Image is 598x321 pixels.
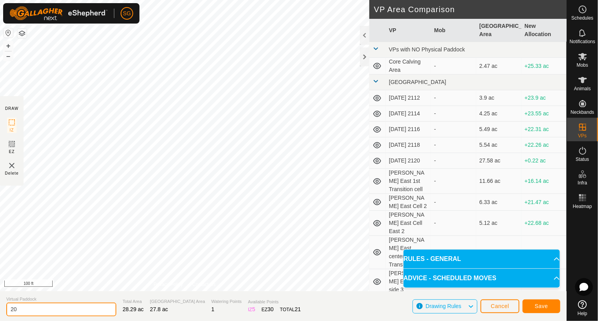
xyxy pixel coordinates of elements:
span: [GEOGRAPHIC_DATA] Area [150,298,205,305]
div: DRAW [5,106,18,111]
div: - [434,125,473,133]
a: Contact Us [193,281,216,288]
th: New Allocation [521,19,567,42]
span: Notifications [570,39,595,44]
div: EZ [262,305,274,314]
button: Save [523,299,560,313]
td: [PERSON_NAME] East Cell 2 [386,194,431,211]
span: Virtual Paddock [6,296,116,303]
td: [PERSON_NAME] East Cell East 2 [386,211,431,236]
span: Status [576,157,589,162]
div: - [434,62,473,70]
td: +22.68 ac [521,211,567,236]
span: 5 [252,306,255,312]
td: 4.25 ac [476,106,521,122]
div: TOTAL [280,305,301,314]
button: Cancel [481,299,519,313]
span: IZ [10,127,14,133]
div: - [434,248,473,257]
div: - [434,177,473,185]
td: [PERSON_NAME] East East side 3 [386,269,431,294]
span: [GEOGRAPHIC_DATA] [389,79,446,85]
span: SG [123,9,131,18]
span: Save [535,303,548,309]
button: Reset Map [4,28,13,38]
span: 1 [211,306,215,312]
h2: VP Area Comparison [374,5,567,14]
span: Animals [574,86,591,91]
span: 30 [268,306,274,312]
span: Delete [5,170,19,176]
span: 21 [295,306,301,312]
td: 11.66 ac [476,169,521,194]
td: 6.33 ac [476,194,521,211]
span: Schedules [571,16,593,20]
img: VP [7,161,17,170]
span: VPs with NO Physical Paddock [389,46,465,53]
button: Map Layers [17,29,27,38]
td: [PERSON_NAME] East center Transition [386,236,431,269]
span: Infra [578,181,587,185]
td: +22.31 ac [521,122,567,137]
button: + [4,41,13,51]
div: IZ [248,305,255,314]
td: 5.49 ac [476,122,521,137]
td: Core Calving Area [386,58,431,75]
button: – [4,51,13,61]
td: 2.47 ac [476,58,521,75]
span: 27.8 ac [150,306,168,312]
span: Neckbands [570,110,594,115]
span: Watering Points [211,298,242,305]
div: - [434,109,473,118]
div: - [434,198,473,206]
th: VP [386,19,431,42]
td: 3.9 ac [476,90,521,106]
span: Help [578,311,587,316]
span: Available Points [248,299,301,305]
span: RULES - GENERAL [404,254,461,264]
a: Privacy Policy [154,281,183,288]
td: [PERSON_NAME] East 1st Transition cell [386,169,431,194]
td: [DATE] 2118 [386,137,431,153]
div: - [434,157,473,165]
td: +22.26 ac [521,137,567,153]
span: EZ [9,149,15,155]
span: ADVICE - SCHEDULED MOVES [404,274,496,283]
td: +16.14 ac [521,169,567,194]
td: 10.13 ac [476,236,521,269]
td: 5.12 ac [476,211,521,236]
td: 27.58 ac [476,153,521,169]
td: +23.55 ac [521,106,567,122]
td: +21.47 ac [521,194,567,211]
a: Help [567,297,598,319]
td: +23.9 ac [521,90,567,106]
td: [DATE] 2120 [386,153,431,169]
p-accordion-header: ADVICE - SCHEDULED MOVES [404,269,560,288]
div: - [434,94,473,102]
span: Total Area [123,298,144,305]
td: +17.67 ac [521,236,567,269]
p-accordion-header: RULES - GENERAL [404,250,560,268]
span: VPs [578,133,587,138]
th: [GEOGRAPHIC_DATA] Area [476,19,521,42]
span: Cancel [491,303,509,309]
td: [DATE] 2112 [386,90,431,106]
span: Drawing Rules [426,303,461,309]
span: Mobs [577,63,588,67]
td: [DATE] 2114 [386,106,431,122]
span: Heatmap [573,204,592,209]
div: - [434,219,473,227]
td: [DATE] 2116 [386,122,431,137]
td: +0.22 ac [521,153,567,169]
div: - [434,141,473,149]
img: Gallagher Logo [9,6,108,20]
td: +25.33 ac [521,58,567,75]
td: 5.54 ac [476,137,521,153]
th: Mob [431,19,476,42]
span: 28.29 ac [123,306,144,312]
